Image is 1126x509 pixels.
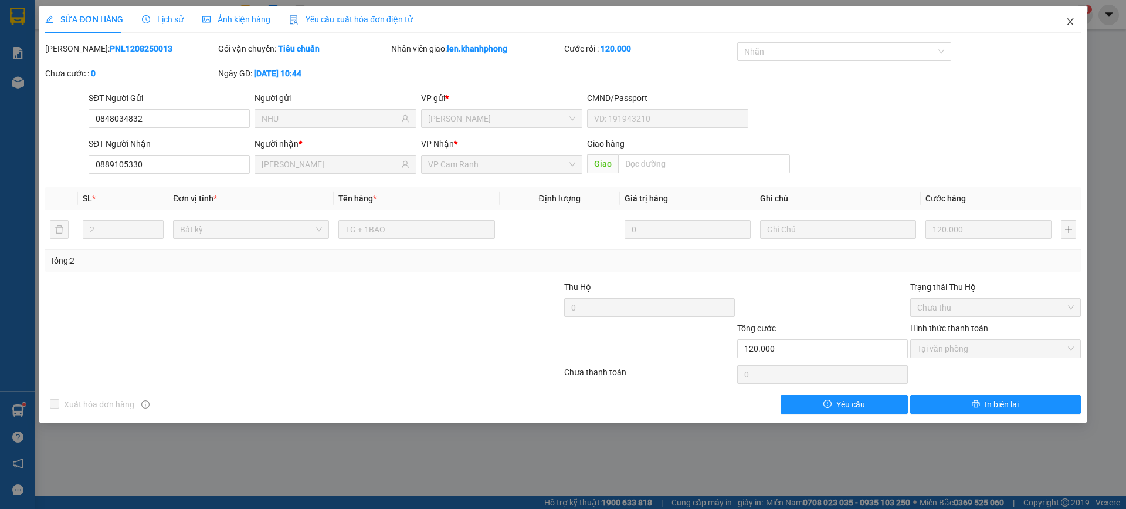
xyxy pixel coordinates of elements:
span: Tên hàng [338,194,377,203]
button: plus [1061,220,1076,239]
div: SĐT Người Gửi [89,92,250,105]
b: len.khanhphong [447,44,507,53]
div: Trạng thái Thu Hộ [910,281,1081,294]
span: close [1066,17,1075,26]
input: Tên người gửi [262,112,398,125]
span: Ảnh kiện hàng [202,15,270,24]
input: Tên người nhận [262,158,398,171]
span: user [401,114,409,123]
span: Giao hàng [587,139,625,149]
span: Yêu cầu [836,398,865,411]
b: 120.000 [601,44,631,53]
div: Cước rồi : [564,42,735,55]
button: printerIn biên lai [910,395,1081,414]
span: VP Nhận [421,139,454,149]
div: Tổng: 2 [50,254,435,267]
span: Bất kỳ [180,221,322,238]
input: 0 [925,220,1052,239]
span: Yêu cầu xuất hóa đơn điện tử [289,15,413,24]
span: Tại văn phòng [917,340,1074,358]
span: Đơn vị tính [173,194,217,203]
span: exclamation-circle [823,400,832,409]
span: Phạm Ngũ Lão [428,110,575,127]
input: 0 [625,220,751,239]
label: Hình thức thanh toán [910,323,988,333]
span: info-circle [141,400,150,409]
span: Giao [587,154,618,173]
span: VP Cam Ranh [428,156,575,173]
span: edit [45,15,53,23]
span: printer [972,400,980,409]
div: Người gửi [255,92,416,105]
span: picture [202,15,211,23]
div: Chưa thanh toán [563,366,736,386]
span: Chưa thu [917,299,1074,316]
b: [DATE] 10:44 [254,69,301,78]
div: [PERSON_NAME]: [45,42,216,55]
span: Lịch sử [142,15,184,24]
button: exclamation-circleYêu cầu [781,395,908,414]
span: Định lượng [539,194,581,203]
div: Nhân viên giao: [391,42,562,55]
span: clock-circle [142,15,150,23]
button: Close [1054,6,1087,39]
span: Thu Hộ [564,282,591,292]
div: SĐT Người Nhận [89,137,250,150]
div: CMND/Passport [587,92,748,105]
input: VD: Bàn, Ghế [338,220,494,239]
span: Tổng cước [737,323,776,333]
span: Xuất hóa đơn hàng [59,398,139,411]
button: delete [50,220,69,239]
input: Dọc đường [618,154,790,173]
div: VP gửi [421,92,582,105]
img: icon [289,15,299,25]
b: Tiêu chuẩn [278,44,320,53]
div: Gói vận chuyển: [218,42,389,55]
span: In biên lai [985,398,1019,411]
div: Người nhận [255,137,416,150]
span: user [401,160,409,168]
input: VD: 191943210 [587,109,748,128]
b: PNL1208250013 [110,44,172,53]
th: Ghi chú [755,187,921,210]
span: Giá trị hàng [625,194,668,203]
input: Ghi Chú [760,220,916,239]
div: Ngày GD: [218,67,389,80]
b: 0 [91,69,96,78]
span: SỬA ĐƠN HÀNG [45,15,123,24]
span: SL [83,194,92,203]
div: Chưa cước : [45,67,216,80]
span: Cước hàng [925,194,966,203]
